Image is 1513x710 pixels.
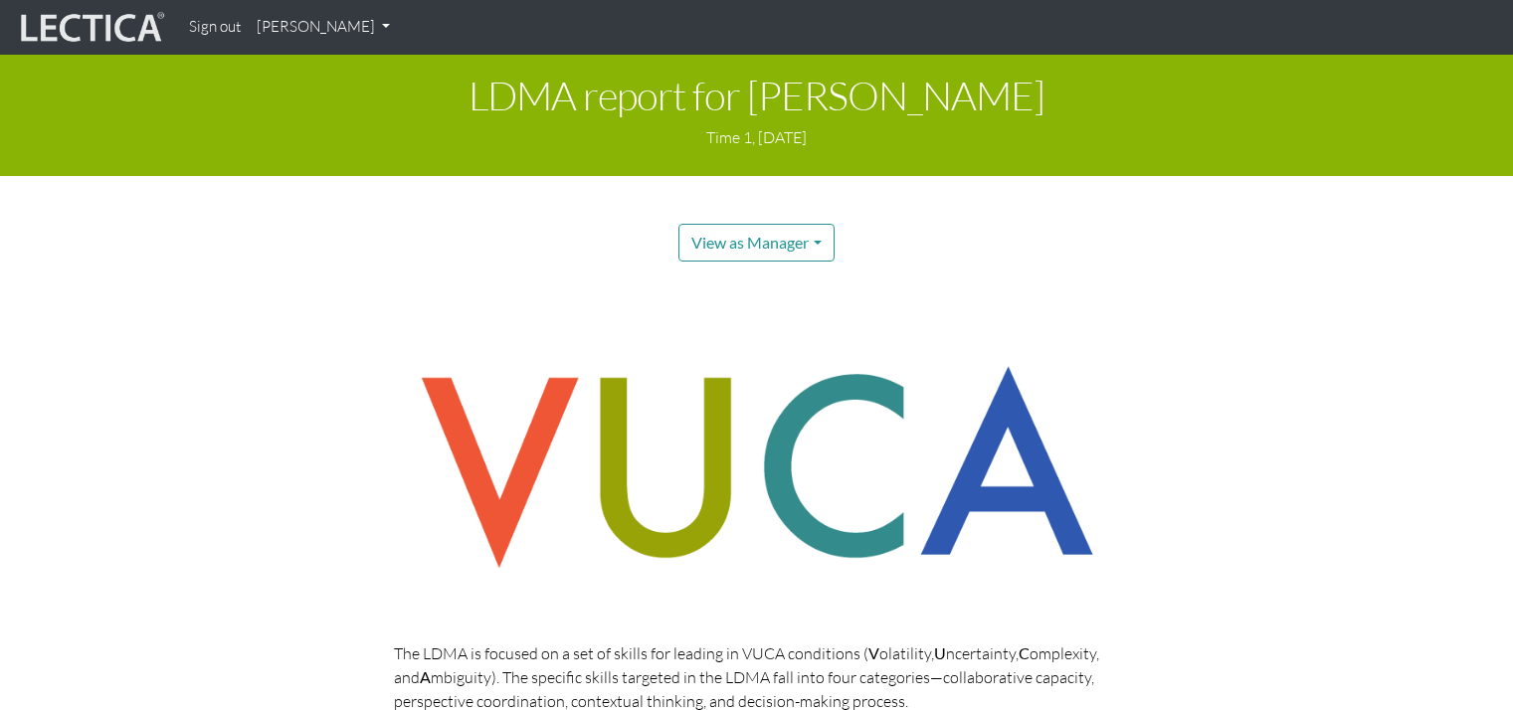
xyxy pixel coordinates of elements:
[1019,643,1030,662] strong: C
[394,341,1120,594] img: vuca skills
[181,8,249,47] a: Sign out
[934,643,946,662] strong: U
[868,643,879,662] strong: V
[678,224,834,262] button: View as Manager
[420,667,431,686] strong: A
[16,9,165,47] img: lecticalive
[15,125,1498,149] p: Time 1, [DATE]
[15,74,1498,117] h1: LDMA report for [PERSON_NAME]
[249,8,398,47] a: [PERSON_NAME]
